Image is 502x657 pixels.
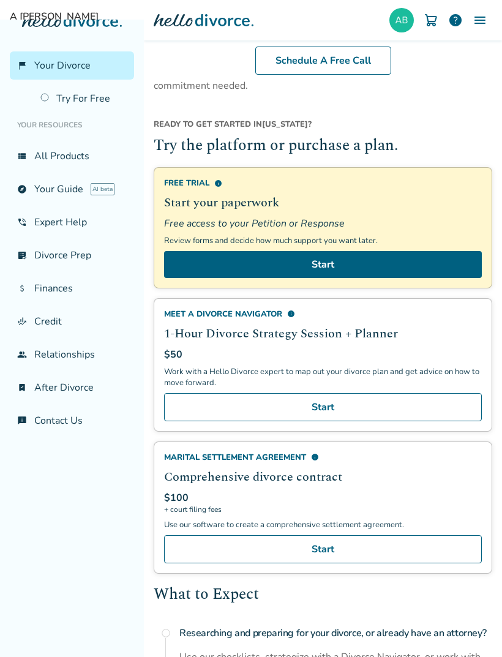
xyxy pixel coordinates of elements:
li: Your Resources [10,113,134,137]
span: AI beta [91,183,114,195]
a: Try For Free [33,84,134,113]
span: $50 [164,348,182,361]
h2: Start your paperwork [164,193,482,212]
a: view_listAll Products [10,142,134,170]
div: Meet a divorce navigator [164,309,482,320]
span: phone_in_talk [17,217,27,227]
span: chat_info [17,416,27,426]
span: group [17,350,27,359]
span: attach_money [17,283,27,293]
img: Cart [424,13,438,28]
h2: What to Expect [154,584,492,607]
span: Your Divorce [34,59,91,72]
p: Review forms and decide how much support you want later. [164,235,482,246]
span: A [PERSON_NAME] [10,10,492,23]
span: Free access to your Petition or Response [164,217,482,230]
div: Marital Settlement Agreement [164,452,482,463]
a: help [448,13,463,28]
a: list_alt_checkDivorce Prep [10,241,134,269]
span: list_alt_check [17,250,27,260]
h4: Researching and preparing for your divorce, or already have an attorney? [179,621,492,645]
a: Start [164,251,482,278]
span: info [287,310,295,318]
span: explore [17,184,27,194]
span: flag_2 [17,61,27,70]
img: annabananabaker@yahoo.com [389,8,414,32]
p: Use our software to create a comprehensive settlement agreement. [164,519,482,530]
span: radio_button_unchecked [161,628,171,638]
img: Menu [473,13,487,28]
a: Start [164,535,482,563]
div: Free Trial [164,178,482,189]
p: Work with a Hello Divorce expert to map out your divorce plan and get advice on how to move forward. [164,366,482,388]
a: Schedule A Free Call [255,47,391,75]
a: attach_moneyFinances [10,274,134,302]
span: finance_mode [17,317,27,326]
a: finance_modeCredit [10,307,134,336]
h2: Try the platform or purchase a plan. [154,135,492,158]
a: exploreYour GuideAI beta [10,175,134,203]
h2: 1-Hour Divorce Strategy Session + Planner [164,325,482,343]
a: chat_infoContact Us [10,407,134,435]
span: view_list [17,151,27,161]
span: bookmark_check [17,383,27,392]
h2: Comprehensive divorce contract [164,468,482,486]
a: phone_in_talkExpert Help [10,208,134,236]
span: $100 [164,491,189,505]
a: Start [164,393,482,421]
a: groupRelationships [10,340,134,369]
div: [US_STATE] ? [154,119,492,135]
span: info [214,179,222,187]
span: + court filing fees [164,505,482,514]
a: bookmark_checkAfter Divorce [10,374,134,402]
span: Ready to get started in [154,119,262,130]
iframe: Chat Widget [441,598,502,657]
span: info [311,453,319,461]
a: flag_2Your Divorce [10,51,134,80]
